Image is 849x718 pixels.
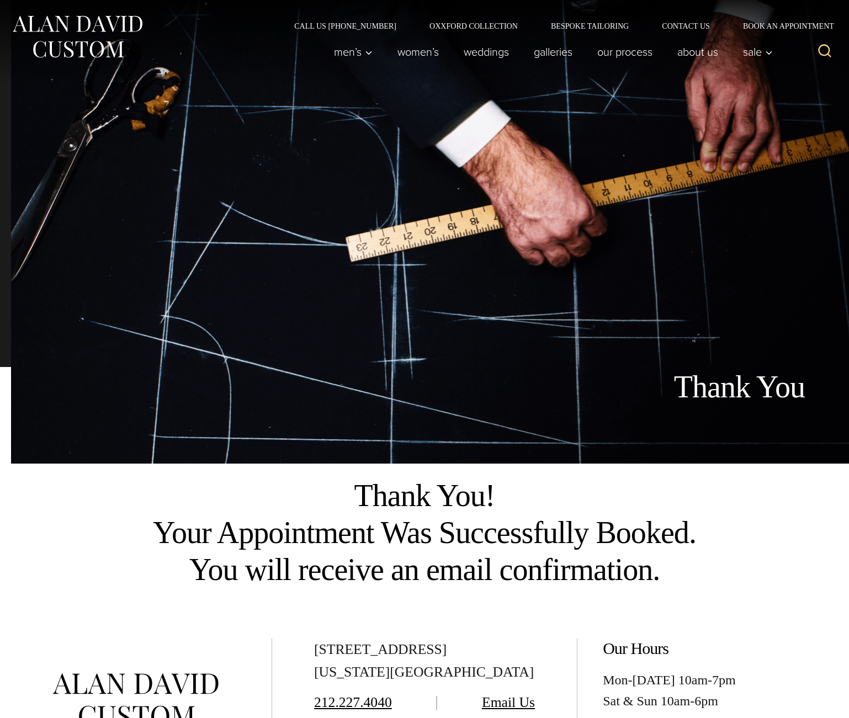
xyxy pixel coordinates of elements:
[726,22,838,30] a: Book an Appointment
[413,22,534,30] a: Oxxford Collection
[278,22,413,30] a: Call Us [PHONE_NUMBER]
[534,22,645,30] a: Bespoke Tailoring
[314,639,535,684] div: [STREET_ADDRESS] [US_STATE][GEOGRAPHIC_DATA]
[603,669,824,712] div: Mon-[DATE] 10am-7pm Sat & Sun 10am-6pm
[743,46,773,57] span: Sale
[25,477,824,589] h2: Thank You! Your Appointment Was Successfully Booked. You will receive an email confirmation.
[278,22,838,30] nav: Secondary Navigation
[603,639,824,658] h2: Our Hours
[334,46,373,57] span: Men’s
[385,41,452,63] a: Women’s
[452,41,522,63] a: weddings
[322,41,779,63] nav: Primary Navigation
[522,41,585,63] a: Galleries
[645,22,726,30] a: Contact Us
[314,694,392,710] a: 212.227.4040
[585,41,665,63] a: Our Process
[11,12,144,61] img: Alan David Custom
[482,694,535,710] a: Email Us
[559,369,805,406] h1: Thank You
[665,41,731,63] a: About Us
[811,39,838,65] button: View Search Form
